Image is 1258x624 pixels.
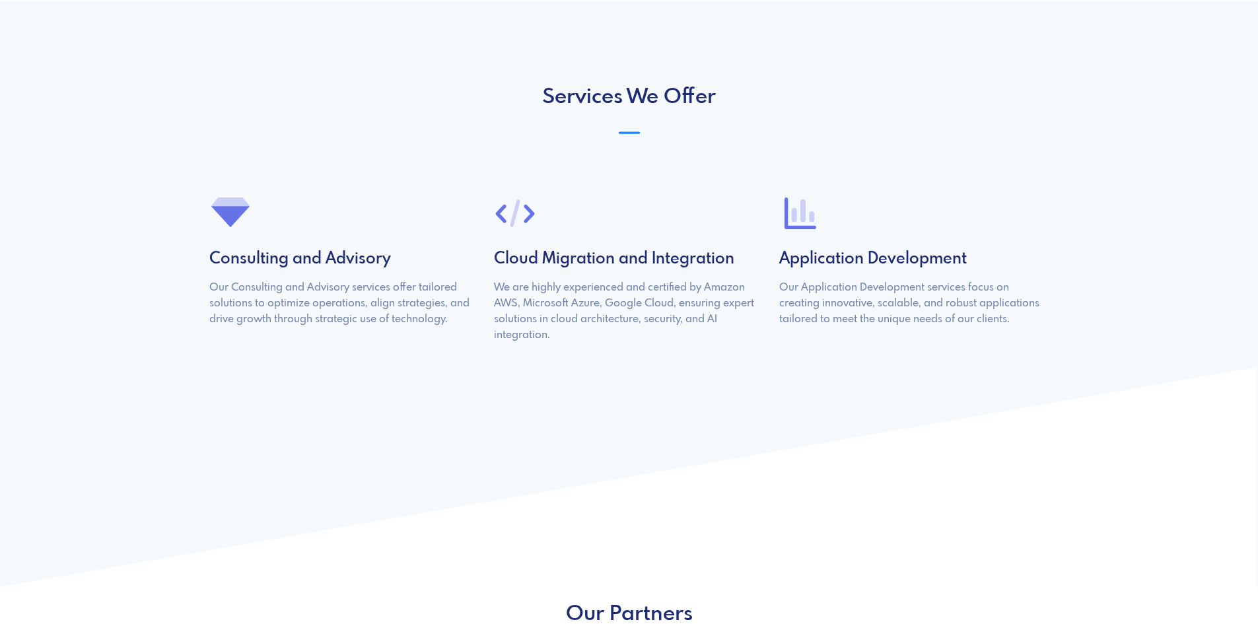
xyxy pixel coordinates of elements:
[494,280,763,343] p: We are highly experienced and certified by Amazon AWS, Microsoft Azure, Google Cloud, ensuring ex...
[209,250,479,269] h4: Consulting and Advisory
[201,85,1057,110] h2: Services We Offer
[779,280,1049,328] p: Our Application Development services focus on creating innovative, scalable, and robust applicati...
[494,250,763,269] h4: Cloud Migration and Integration
[779,250,1049,269] h4: Application Development
[209,280,479,328] p: Our Consulting and Advisory services offer tailored solutions to optimize operations, align strat...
